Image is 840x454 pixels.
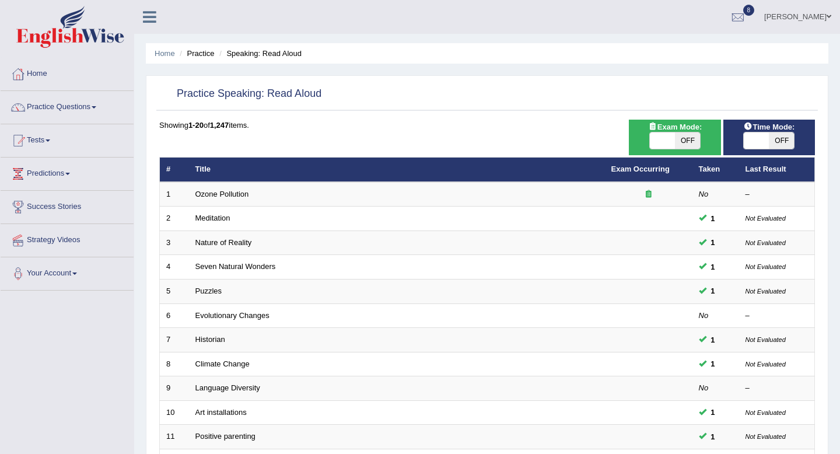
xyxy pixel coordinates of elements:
[643,121,706,133] span: Exam Mode:
[692,158,739,182] th: Taken
[160,425,189,449] td: 11
[160,182,189,207] td: 1
[706,236,720,249] span: You can still take this question
[195,335,225,344] a: Historian
[745,336,786,343] small: Not Evaluated
[189,158,605,182] th: Title
[195,432,256,441] a: Positive parenting
[611,189,686,200] div: Exam occurring question
[188,121,204,130] b: 1-20
[745,263,786,270] small: Not Evaluated
[675,132,700,149] span: OFF
[699,383,709,392] em: No
[1,158,134,187] a: Predictions
[195,190,249,198] a: Ozone Pollution
[745,215,786,222] small: Not Evaluated
[155,49,175,58] a: Home
[745,361,786,368] small: Not Evaluated
[706,212,720,225] span: You can still take this question
[177,48,214,59] li: Practice
[160,352,189,376] td: 8
[739,158,815,182] th: Last Result
[160,207,189,231] td: 2
[706,334,720,346] span: You can still take this question
[1,124,134,153] a: Tests
[195,311,269,320] a: Evolutionary Changes
[1,58,134,87] a: Home
[745,433,786,440] small: Not Evaluated
[195,359,250,368] a: Climate Change
[160,328,189,352] td: 7
[699,190,709,198] em: No
[195,262,276,271] a: Seven Natural Wonders
[1,191,134,220] a: Success Stories
[706,285,720,297] span: You can still take this question
[160,231,189,255] td: 3
[706,431,720,443] span: You can still take this question
[160,280,189,304] td: 5
[738,121,799,133] span: Time Mode:
[1,91,134,120] a: Practice Questions
[195,383,260,392] a: Language Diversity
[706,406,720,418] span: You can still take this question
[195,408,247,417] a: Art installations
[160,158,189,182] th: #
[745,189,808,200] div: –
[1,257,134,287] a: Your Account
[745,288,786,295] small: Not Evaluated
[195,214,230,222] a: Meditation
[159,85,321,103] h2: Practice Speaking: Read Aloud
[1,224,134,253] a: Strategy Videos
[160,255,189,280] td: 4
[699,311,709,320] em: No
[706,261,720,273] span: You can still take this question
[160,303,189,328] td: 6
[216,48,302,59] li: Speaking: Read Aloud
[706,358,720,370] span: You can still take this question
[160,400,189,425] td: 10
[611,165,670,173] a: Exam Occurring
[195,287,222,295] a: Puzzles
[745,310,808,322] div: –
[160,376,189,401] td: 9
[159,120,815,131] div: Showing of items.
[629,120,720,155] div: Show exams occurring in exams
[745,409,786,416] small: Not Evaluated
[745,383,808,394] div: –
[745,239,786,246] small: Not Evaluated
[210,121,229,130] b: 1,247
[769,132,794,149] span: OFF
[195,238,252,247] a: Nature of Reality
[743,5,755,16] span: 8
